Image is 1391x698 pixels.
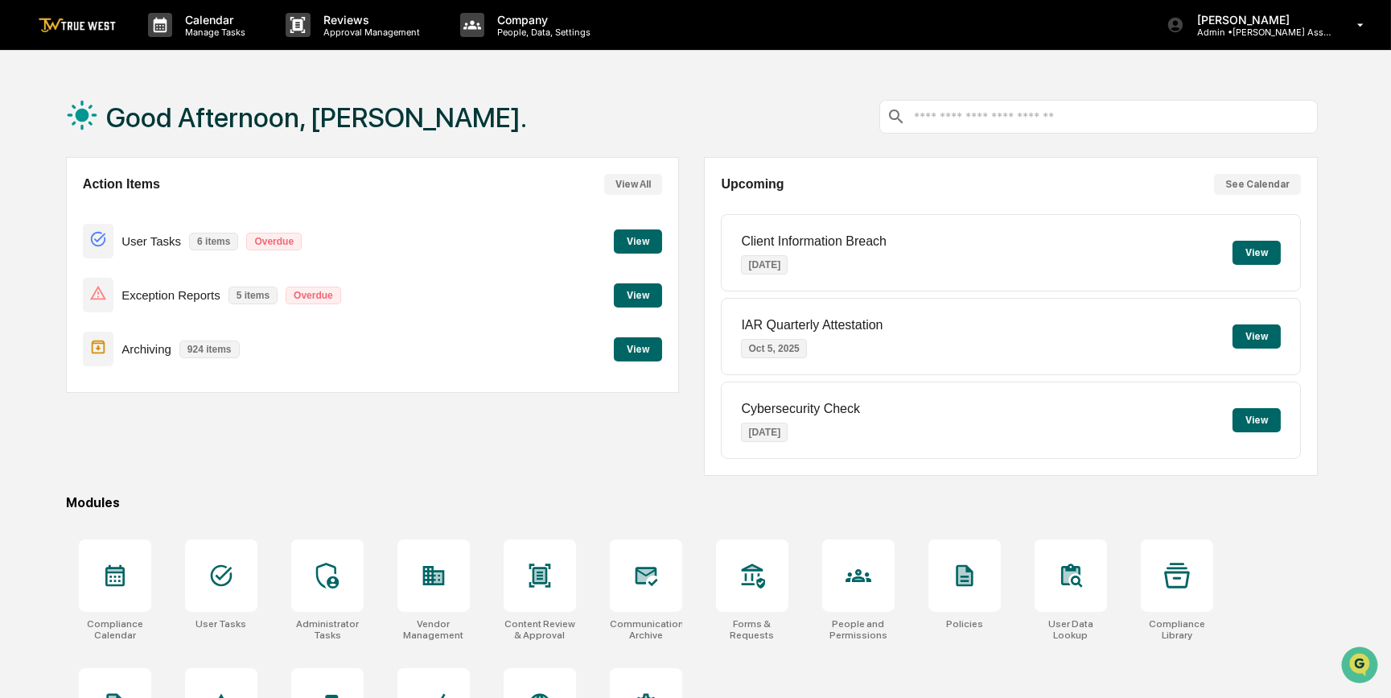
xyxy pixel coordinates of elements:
[121,342,171,356] p: Archiving
[1184,13,1334,27] p: [PERSON_NAME]
[121,234,181,248] p: User Tasks
[16,34,293,60] p: How can we help?
[32,233,101,250] span: Data Lookup
[614,229,662,254] button: View
[741,423,788,442] p: [DATE]
[311,27,428,38] p: Approval Management
[32,203,104,219] span: Preclearance
[16,235,29,248] div: 🔎
[1141,618,1213,641] div: Compliance Library
[614,287,662,302] a: View
[172,27,253,38] p: Manage Tasks
[195,618,246,630] div: User Tasks
[504,618,576,641] div: Content Review & Approval
[741,339,806,358] p: Oct 5, 2025
[55,123,264,139] div: Start new chat
[110,196,206,225] a: 🗄️Attestations
[741,402,860,416] p: Cybersecurity Check
[741,255,788,275] p: [DATE]
[610,618,682,641] div: Communications Archive
[79,618,151,641] div: Compliance Calendar
[189,233,238,250] p: 6 items
[614,341,662,356] a: View
[228,287,278,304] p: 5 items
[716,618,788,641] div: Forms & Requests
[741,318,883,332] p: IAR Quarterly Attestation
[1340,645,1383,688] iframe: Open customer support
[179,341,240,358] p: 924 items
[1233,408,1281,432] button: View
[16,204,29,217] div: 🖐️
[614,337,662,361] button: View
[1233,241,1281,265] button: View
[286,287,341,304] p: Overdue
[66,495,1318,510] div: Modules
[822,618,895,641] div: People and Permissions
[484,27,599,38] p: People, Data, Settings
[397,618,470,641] div: Vendor Management
[55,139,204,152] div: We're available if you need us!
[160,273,195,285] span: Pylon
[106,101,527,134] h1: Good Afternoon, [PERSON_NAME].
[484,13,599,27] p: Company
[16,123,45,152] img: 1746055101610-c473b297-6a78-478c-a979-82029cc54cd1
[117,204,130,217] div: 🗄️
[311,13,428,27] p: Reviews
[121,288,220,302] p: Exception Reports
[1214,174,1301,195] button: See Calendar
[291,618,364,641] div: Administrator Tasks
[10,227,108,256] a: 🔎Data Lookup
[1233,324,1281,349] button: View
[1035,618,1107,641] div: User Data Lookup
[946,618,983,630] div: Policies
[133,203,200,219] span: Attestations
[172,13,253,27] p: Calendar
[113,272,195,285] a: Powered byPylon
[246,233,302,250] p: Overdue
[604,174,662,195] button: View All
[741,234,887,249] p: Client Information Breach
[39,18,116,33] img: logo
[721,177,784,192] h2: Upcoming
[1184,27,1334,38] p: Admin • [PERSON_NAME] Asset Management
[10,196,110,225] a: 🖐️Preclearance
[614,283,662,308] button: View
[83,177,160,192] h2: Action Items
[274,128,293,147] button: Start new chat
[614,233,662,248] a: View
